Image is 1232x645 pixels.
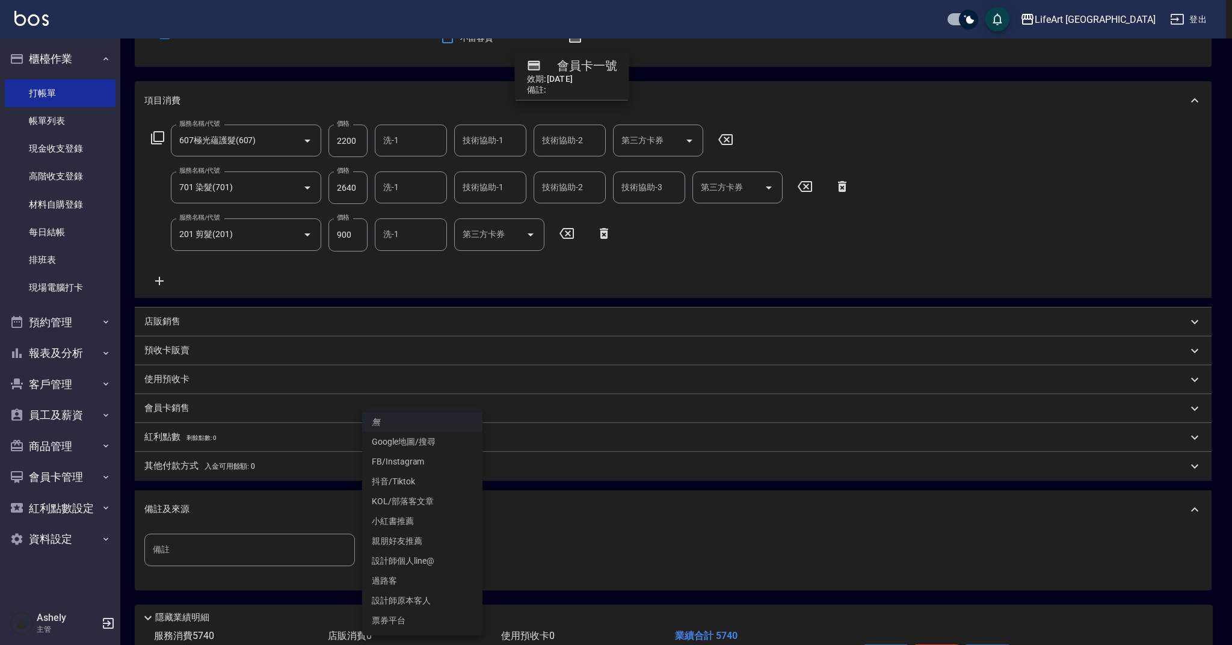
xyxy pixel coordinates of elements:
em: 無 [372,416,380,428]
li: 票券平台 [362,611,482,631]
li: 設計師個人line@ [362,551,482,571]
li: FB/Instagram [362,452,482,472]
li: 過路客 [362,571,482,591]
li: 抖音/Tiktok [362,472,482,492]
li: 親朋好友推薦 [362,531,482,551]
li: 小紅書推薦 [362,511,482,531]
li: 設計師原本客人 [362,591,482,611]
li: Google地圖/搜尋 [362,432,482,452]
li: KOL/部落客文章 [362,492,482,511]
